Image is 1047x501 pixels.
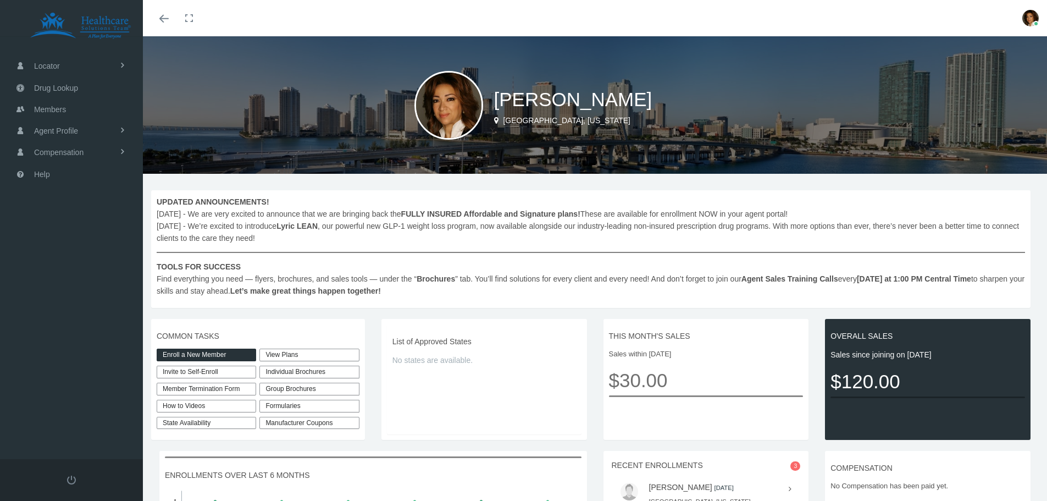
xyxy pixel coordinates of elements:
[157,417,256,430] a: State Availability
[830,366,1025,397] span: $120.00
[830,481,1025,492] span: No Compensation has been paid yet.
[34,78,78,98] span: Drug Lookup
[649,483,712,492] a: [PERSON_NAME]
[259,417,359,430] a: Manufacturer Coupons
[14,12,146,40] img: HEALTHCARE SOLUTIONS TEAM, LLC
[157,400,256,412] a: How to Videos
[741,274,838,283] b: Agent Sales Training Calls
[157,330,359,342] span: COMMON TASKS
[609,365,804,395] span: $30.00
[157,383,256,395] a: Member Termination Form
[830,349,1025,361] span: Sales since joining on [DATE]
[714,485,734,491] small: [DATE]
[259,349,359,361] a: View Plans
[157,262,241,271] b: TOOLS FOR SUCCESS
[165,469,581,481] span: ENROLLMENTS OVER LAST 6 MONTHS
[503,116,630,125] span: [GEOGRAPHIC_DATA], [US_STATE]
[230,287,381,295] b: Let’s make great things happen together!
[612,461,703,470] span: RECENT ENROLLMENTS
[609,349,804,360] span: Sales within [DATE]
[157,366,256,378] a: Invite to Self-Enroll
[830,462,1025,474] span: COMPENSATION
[392,335,576,348] span: List of Approved States
[790,461,800,471] span: 3
[392,354,576,366] span: No states are available.
[276,222,318,230] b: Lyric LEAN
[34,142,84,163] span: Compensation
[157,349,256,361] a: Enroll a New Member
[157,197,269,206] b: UPDATED ANNOUNCEMENTS!
[609,330,804,342] span: THIS MONTH'S SALES
[34,99,66,120] span: Members
[1022,10,1039,26] img: S_Profile_Picture_15514.jpg
[34,56,60,76] span: Locator
[259,400,359,412] div: Formularies
[857,274,971,283] b: [DATE] at 1:00 PM Central Time
[401,210,580,218] b: FULLY INSURED Affordable and Signature plans!
[34,120,78,141] span: Agent Profile
[621,483,638,500] img: user-placeholder.jpg
[157,196,1025,297] span: [DATE] - We are very excited to announce that we are bringing back the These are available for en...
[830,330,1025,342] span: OVERALL SALES
[259,383,359,395] div: Group Brochures
[417,274,455,283] b: Brochures
[34,164,50,185] span: Help
[259,366,359,378] div: Individual Brochures
[414,71,483,140] img: S_Profile_Picture_15514.jpg
[494,89,652,110] span: [PERSON_NAME]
